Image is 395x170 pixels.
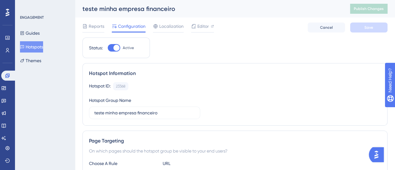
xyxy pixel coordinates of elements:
[116,84,126,89] div: 23368
[89,137,381,145] div: Page Targeting
[123,45,134,50] span: Active
[89,22,104,30] span: Reports
[350,22,388,32] button: Save
[89,160,158,167] div: Choose A Rule
[308,22,345,32] button: Cancel
[89,82,111,90] div: Hotspot ID:
[94,109,195,116] input: Type your Hotspot Group Name here
[369,145,388,164] iframe: UserGuiding AI Assistant Launcher
[20,55,41,66] button: Themes
[118,22,146,30] span: Configuration
[89,70,381,77] div: Hotspot Information
[320,25,333,30] span: Cancel
[20,41,43,52] button: Hotspots
[20,27,40,39] button: Guides
[350,4,388,14] button: Publish Changes
[89,147,381,155] div: On which pages should the hotspot group be visible to your end users?
[197,22,209,30] span: Editor
[15,2,39,9] span: Need Help?
[364,25,373,30] span: Save
[89,44,103,52] div: Status:
[82,4,334,13] div: teste minha empresa financeiro
[89,97,131,104] div: Hotspot Group Name
[159,22,184,30] span: Localization
[354,6,384,11] span: Publish Changes
[163,160,231,167] div: URL
[20,15,44,20] div: ENGAGEMENT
